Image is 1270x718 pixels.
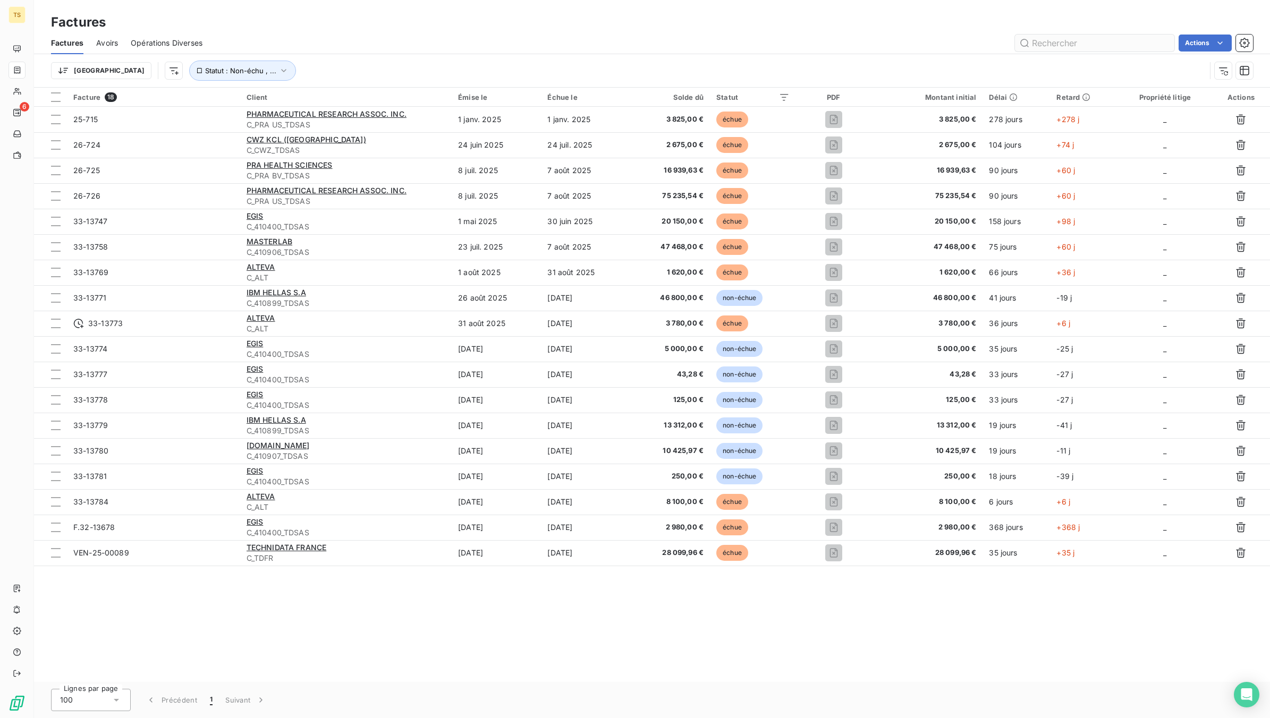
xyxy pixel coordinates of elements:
[452,336,541,362] td: [DATE]
[73,472,107,481] span: 33-13781
[1163,268,1166,277] span: _
[73,293,106,302] span: 33-13771
[452,132,541,158] td: 24 juin 2025
[541,413,628,438] td: [DATE]
[1056,166,1075,175] span: +60 j
[247,211,264,220] span: EGIS
[205,66,276,75] span: Statut : Non-échu , ...
[247,119,445,130] span: C_PRA US_TDSAS
[1163,242,1166,251] span: _
[541,540,628,566] td: [DATE]
[983,158,1050,183] td: 90 jours
[1056,93,1112,101] div: Retard
[983,438,1050,464] td: 19 jours
[204,689,219,711] button: 1
[51,13,106,32] h3: Factures
[878,191,977,201] span: 75 235,54 €
[1163,115,1166,124] span: _
[1056,370,1073,379] span: -27 j
[247,502,445,512] span: C_ALT
[1163,497,1166,506] span: _
[1056,523,1080,532] span: +368 j
[60,695,73,705] span: 100
[247,145,445,156] span: C_CWZ_TDSAS
[983,234,1050,260] td: 75 jours
[139,689,204,711] button: Précédent
[1056,115,1079,124] span: +278 j
[452,540,541,566] td: [DATE]
[452,285,541,311] td: 26 août 2025
[73,268,108,277] span: 33-13769
[983,107,1050,132] td: 278 jours
[878,165,977,176] span: 16 939,63 €
[247,425,445,436] span: C_410899_TDSAS
[247,237,292,246] span: MASTERLAB
[983,183,1050,209] td: 90 jours
[1056,268,1075,277] span: +36 j
[716,341,763,357] span: non-échue
[452,234,541,260] td: 23 juil. 2025
[73,344,107,353] span: 33-13774
[983,515,1050,540] td: 368 jours
[9,695,26,712] img: Logo LeanPay
[716,264,748,280] span: échue
[634,216,704,227] span: 20 150,00 €
[1234,682,1259,707] div: Open Intercom Messenger
[989,93,1044,101] div: Délai
[878,369,977,380] span: 43,28 €
[802,93,865,101] div: PDF
[541,183,628,209] td: 7 août 2025
[247,262,275,271] span: ALTEVA
[73,166,100,175] span: 26-725
[247,109,407,118] span: PHARMACEUTICAL RESEARCH ASSOC. INC.
[452,183,541,209] td: 8 juil. 2025
[73,421,108,430] span: 33-13779
[1163,140,1166,149] span: _
[247,196,445,207] span: C_PRA US_TDSAS
[878,522,977,533] span: 2 980,00 €
[983,336,1050,362] td: 35 jours
[716,93,790,101] div: Statut
[716,468,763,484] span: non-échue
[1056,293,1072,302] span: -19 j
[73,191,100,200] span: 26-726
[541,107,628,132] td: 1 janv. 2025
[1163,217,1166,226] span: _
[247,400,445,411] span: C_410400_TDSAS
[1056,446,1070,455] span: -11 j
[634,114,704,125] span: 3 825,00 €
[247,323,445,334] span: C_ALT
[1056,242,1075,251] span: +60 j
[878,267,977,278] span: 1 620,00 €
[1163,344,1166,353] span: _
[452,489,541,515] td: [DATE]
[452,311,541,336] td: 31 août 2025
[878,242,977,252] span: 47 468,00 €
[452,413,541,438] td: [DATE]
[105,92,117,102] span: 18
[716,417,763,433] span: non-échue
[878,140,977,150] span: 2 675,00 €
[452,464,541,489] td: [DATE]
[634,318,704,329] span: 3 780,00 €
[247,298,445,309] span: C_410899_TDSAS
[247,364,264,373] span: EGIS
[452,260,541,285] td: 1 août 2025
[247,476,445,487] span: C_410400_TDSAS
[247,93,445,101] div: Client
[634,93,704,101] div: Solde dû
[634,293,704,303] span: 46 800,00 €
[541,336,628,362] td: [DATE]
[247,374,445,385] span: C_410400_TDSAS
[716,112,748,127] span: échue
[247,543,327,552] span: TECHNIDATA FRANCE
[541,158,628,183] td: 7 août 2025
[73,395,108,404] span: 33-13778
[247,441,310,450] span: [DOMAIN_NAME]
[716,137,748,153] span: échue
[983,260,1050,285] td: 66 jours
[1163,166,1166,175] span: _
[1056,344,1073,353] span: -25 j
[1056,191,1075,200] span: +60 j
[983,464,1050,489] td: 18 jours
